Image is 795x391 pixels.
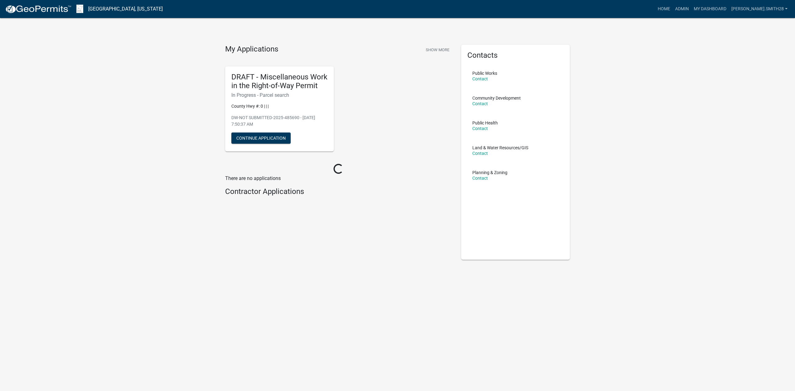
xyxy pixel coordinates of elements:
[467,51,564,60] h5: Contacts
[472,121,498,125] p: Public Health
[231,115,328,128] p: DW-NOT SUBMITTED-2025-485690 - [DATE] 7:50:37 AM
[472,151,488,156] a: Contact
[225,187,452,199] wm-workflow-list-section: Contractor Applications
[231,73,328,91] h5: DRAFT - Miscellaneous Work in the Right-of-Way Permit
[673,3,691,15] a: Admin
[472,170,507,175] p: Planning & Zoning
[472,146,528,150] p: Land & Water Resources/GIS
[76,5,83,13] img: Waseca County, Minnesota
[472,96,521,100] p: Community Development
[231,103,328,110] p: County Hwy #: 0 | | |
[225,187,452,196] h4: Contractor Applications
[88,4,163,14] a: [GEOGRAPHIC_DATA], [US_STATE]
[472,126,488,131] a: Contact
[655,3,673,15] a: Home
[231,133,291,144] button: Continue Application
[423,45,452,55] button: Show More
[472,176,488,181] a: Contact
[729,3,790,15] a: [PERSON_NAME].smith28
[231,92,328,98] h6: In Progress - Parcel search
[472,101,488,106] a: Contact
[472,76,488,81] a: Contact
[472,71,497,75] p: Public Works
[691,3,729,15] a: My Dashboard
[225,175,452,182] p: There are no applications
[225,45,278,54] h4: My Applications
